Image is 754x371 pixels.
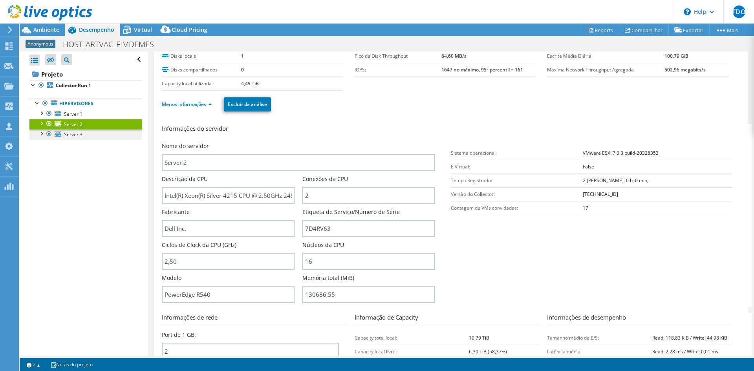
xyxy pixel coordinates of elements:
label: IOPS: [355,66,441,74]
h3: Informações do servidor [162,124,740,136]
span: Virtual [134,26,152,33]
b: 4,49 TiB [241,80,259,87]
span: Ambiente [33,26,59,33]
a: Projeto [29,68,142,80]
td: Capacity local livre: [355,345,469,358]
a: Compartilhar [619,24,669,36]
label: Etiqueta de Serviço/Número de Série [302,208,400,216]
b: 17 [583,205,588,211]
td: Capacity total local: [355,331,469,345]
b: 10,79 TiB [469,334,489,341]
a: Collector Run 1 [29,80,142,91]
a: 2 [21,360,46,369]
a: Reports [582,24,619,36]
h3: Informações de rede [162,313,347,325]
b: 1 [241,53,244,59]
span: Server 2 [64,121,82,128]
h3: Informações de desempenho [547,313,732,325]
td: É Virtual: [451,160,583,174]
td: Latência média: [547,345,652,358]
label: Conexões da CPU [302,175,348,183]
a: Server 2 [29,119,142,129]
a: Excluir da análise [224,97,271,111]
b: 0 [241,66,244,73]
a: Notas do projeto [45,360,98,369]
b: VMware ESXi 7.0.3 build-20328353 [583,150,659,156]
a: Mais [709,24,744,36]
label: Ciclos de Clock da CPU (GHz) [162,241,236,249]
span: Anonymous [26,40,55,48]
label: Maxima Network Throughput Agregada [547,66,664,74]
label: Núcleos da CPU [302,241,344,249]
h3: Informação de Capacity [355,313,540,325]
b: Collector Run 1 [56,82,91,89]
label: Descrição da CPU [162,175,208,183]
label: Modelo [162,274,181,282]
label: Nome do servidor [162,142,209,150]
label: Disks compartilhados [162,66,241,74]
label: Fabricante [162,208,190,216]
h1: HOST_ARTVAC_FIMDEMES [59,40,166,49]
label: Pico de Disk Throughput [355,52,441,60]
b: [TECHNICAL_ID] [583,191,618,197]
b: False [583,163,594,170]
span: Server 1 [64,111,82,117]
td: Sistema operacional: [451,146,583,160]
label: Capacity local utilizada [162,80,241,88]
b: 502,96 megabits/s [664,66,706,73]
a: Menos informações [162,101,212,108]
td: Contagem de VMs convidadas: [451,201,583,215]
a: Hipervisores [29,99,142,109]
svg: \n [684,8,691,15]
a: Exportar [668,24,710,36]
td: Tempo Registrado: [451,174,583,187]
b: 6,30 TiB (58,37%) [469,348,507,355]
b: Read: 118,83 KiB / Write: 44,98 KiB [652,334,727,341]
label: Disks locais [162,52,241,60]
span: JTDOJ [733,5,745,18]
td: Versão do Collector: [451,187,583,201]
label: Escrita Média Diária [547,52,664,60]
label: Port de 1 GB: [162,331,196,339]
a: Server 3 [29,129,142,139]
a: Server 1 [29,109,142,119]
b: 2 [PERSON_NAME], 0 h, 0 min, [583,177,648,184]
span: Server 3 [64,131,82,138]
b: 84,60 MB/s [441,53,467,59]
label: Memória total (MiB) [302,274,354,282]
span: Cloud Pricing [172,26,207,33]
td: Tamanho médio de E/S: [547,331,652,345]
span: Desempenho [79,26,114,33]
b: Read: 2,28 ms / Write: 0,01 ms [652,348,718,355]
b: 100,79 GiB [664,53,688,59]
b: 1647 no máximo, 95º percentil = 161 [441,66,523,73]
